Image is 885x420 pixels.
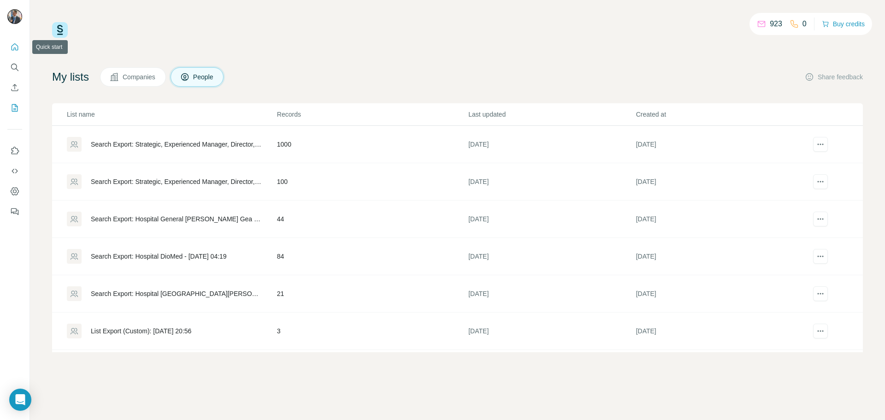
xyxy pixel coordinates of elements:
[468,313,635,350] td: [DATE]
[67,110,276,119] p: List name
[636,313,803,350] td: [DATE]
[91,289,261,298] div: Search Export: Hospital [GEOGRAPHIC_DATA][PERSON_NAME], Director, Vice President, CXO - [DATE] 04:10
[468,163,635,201] td: [DATE]
[636,110,802,119] p: Created at
[468,238,635,275] td: [DATE]
[277,126,468,163] td: 1000
[7,163,22,179] button: Use Surfe API
[770,18,782,30] p: 923
[813,212,828,226] button: actions
[805,72,863,82] button: Share feedback
[91,214,261,224] div: Search Export: Hospital General [PERSON_NAME] Gea [PERSON_NAME], Director, Vice President, CXO - ...
[7,9,22,24] img: Avatar
[91,252,227,261] div: Search Export: Hospital DioMed - [DATE] 04:19
[277,163,468,201] td: 100
[822,18,865,30] button: Buy credits
[636,163,803,201] td: [DATE]
[636,126,803,163] td: [DATE]
[7,142,22,159] button: Use Surfe on LinkedIn
[468,126,635,163] td: [DATE]
[813,137,828,152] button: actions
[7,100,22,116] button: My lists
[813,174,828,189] button: actions
[7,39,22,55] button: Quick start
[52,70,89,84] h4: My lists
[193,72,214,82] span: People
[277,313,468,350] td: 3
[7,203,22,220] button: Feedback
[636,238,803,275] td: [DATE]
[813,249,828,264] button: actions
[277,275,468,313] td: 21
[91,326,191,336] div: List Export (Custom): [DATE] 20:56
[802,18,807,30] p: 0
[468,110,635,119] p: Last updated
[468,201,635,238] td: [DATE]
[91,177,261,186] div: Search Export: Strategic, Experienced Manager, Director, Vice President, CXO, Owner / Partner, Bo...
[468,275,635,313] td: [DATE]
[813,324,828,338] button: actions
[636,201,803,238] td: [DATE]
[636,350,803,387] td: [DATE]
[7,183,22,200] button: Dashboard
[277,110,467,119] p: Records
[636,275,803,313] td: [DATE]
[91,140,261,149] div: Search Export: Strategic, Experienced Manager, Director, Vice President, CXO, Owner / Partner, Bo...
[7,79,22,96] button: Enrich CSV
[52,22,68,38] img: Surfe Logo
[277,201,468,238] td: 44
[277,238,468,275] td: 84
[9,389,31,411] div: Open Intercom Messenger
[277,350,468,387] td: 4
[813,286,828,301] button: actions
[123,72,156,82] span: Companies
[7,59,22,76] button: Search
[468,350,635,387] td: [DATE]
